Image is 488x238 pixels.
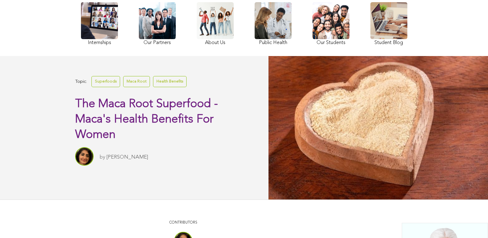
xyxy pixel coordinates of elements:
span: Topic: [75,78,87,86]
span: The Maca Root Superfood - Maca's Health Benefits For Women [75,98,218,141]
img: Sitara Darvish [75,147,94,166]
a: [PERSON_NAME] [107,155,148,160]
a: Health Benefits [153,76,187,87]
iframe: Chat Widget [457,208,488,238]
a: Maca Root [123,76,150,87]
a: Superfoods [91,76,120,87]
p: CONTRIBUTORS [83,220,283,226]
span: by [100,155,105,160]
